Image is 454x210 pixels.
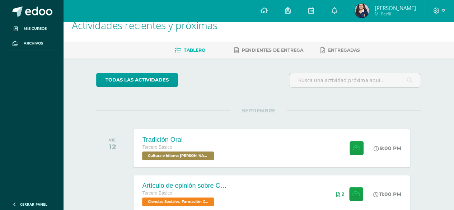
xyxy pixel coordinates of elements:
[142,145,172,150] span: Tercero Básico
[242,47,303,53] span: Pendientes de entrega
[142,197,214,206] span: Ciencias Sociales, Formación Ciudadana e Interculturalidad 'B'
[355,4,369,18] img: 6b3b1b7b515aab11504da889718935e4.png
[320,45,360,56] a: Entregadas
[6,22,57,36] a: Mis cursos
[184,47,205,53] span: Tablero
[289,73,421,87] input: Busca una actividad próxima aquí...
[142,191,172,196] span: Tercero Básico
[230,107,287,114] span: SEPTIEMBRE
[142,182,228,190] div: Artículo de opinión sobre Conflicto Armado Interno
[234,45,303,56] a: Pendientes de entrega
[109,143,116,151] div: 12
[24,26,47,32] span: Mis cursos
[373,191,401,197] div: 11:00 PM
[328,47,360,53] span: Entregadas
[374,145,401,151] div: 9:00 PM
[6,36,57,51] a: Archivos
[72,18,217,32] span: Actividades recientes y próximas
[336,191,344,197] div: Archivos entregados
[20,202,47,207] span: Cerrar panel
[142,151,214,160] span: Cultura e Idioma Maya Garífuna o Xinca 'B'
[374,4,416,11] span: [PERSON_NAME]
[374,11,416,17] span: Mi Perfil
[96,73,178,87] a: todas las Actividades
[341,191,344,197] span: 2
[24,41,43,46] span: Archivos
[175,45,205,56] a: Tablero
[109,137,116,143] div: VIE
[142,136,216,144] div: Tradición Oral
